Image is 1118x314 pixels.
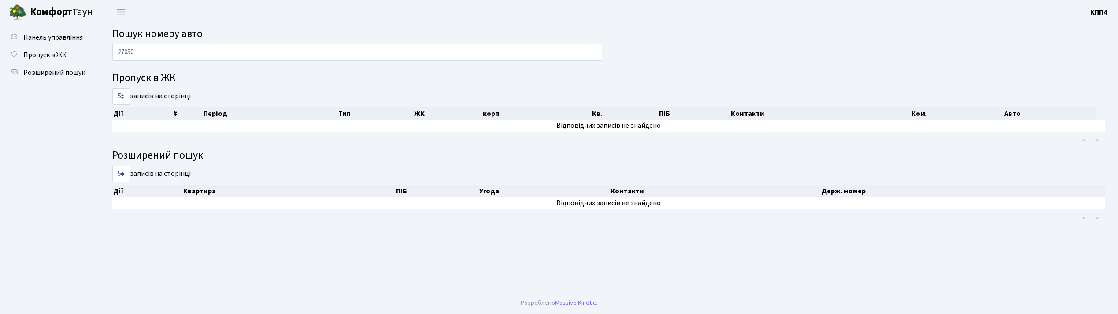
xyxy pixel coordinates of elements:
[610,185,821,197] th: Контакти
[482,107,591,120] th: корп.
[658,107,729,120] th: ПІБ
[112,44,602,61] input: Пошук
[172,107,203,120] th: #
[413,107,482,120] th: ЖК
[730,107,911,120] th: Контакти
[112,197,1105,209] td: Відповідних записів не знайдено
[112,26,203,41] span: Пошук номеру авто
[112,120,1105,132] td: Відповідних записів не знайдено
[112,166,130,182] select: записів на сторінці
[112,88,191,105] label: записів на сторінці
[395,185,479,197] th: ПІБ
[591,107,658,120] th: Кв.
[4,46,93,64] a: Пропуск в ЖК
[911,107,1004,120] th: Ком.
[821,185,1105,197] th: Держ. номер
[112,166,191,182] label: записів на сторінці
[112,185,182,197] th: Дії
[478,185,610,197] th: Угода
[112,72,1105,85] h4: Пропуск в ЖК
[112,107,172,120] th: Дії
[521,298,597,308] div: Розроблено .
[555,298,596,307] a: Massive Kinetic
[1090,7,1107,17] b: КПП4
[182,185,395,197] th: Квартира
[110,5,132,19] button: Переключити навігацію
[203,107,337,120] th: Період
[112,88,130,105] select: записів на сторінці
[23,33,83,42] span: Панель управління
[112,149,1105,162] h4: Розширений пошук
[9,4,26,21] img: logo.png
[1003,107,1096,120] th: Авто
[4,64,93,81] a: Розширений пошук
[1090,7,1107,18] a: КПП4
[30,5,93,20] span: Таун
[23,50,67,60] span: Пропуск в ЖК
[337,107,413,120] th: Тип
[30,5,72,19] b: Комфорт
[23,68,85,78] span: Розширений пошук
[4,29,93,46] a: Панель управління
